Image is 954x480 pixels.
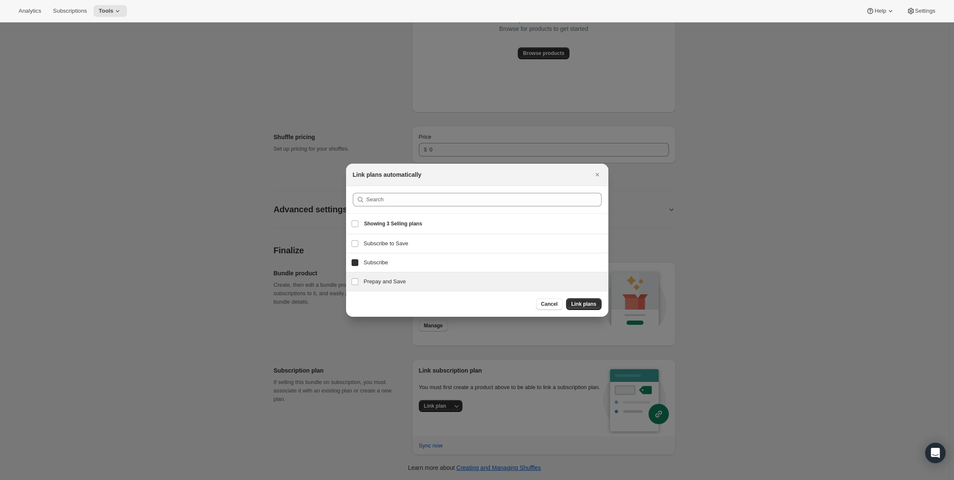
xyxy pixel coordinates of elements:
span: Help [874,8,886,14]
h2: Link plans automatically [353,170,422,179]
span: Subscriptions [53,8,87,14]
input: Search [366,193,602,206]
button: Link plans [566,298,601,310]
span: Showing 3 Selling plans [364,220,422,227]
button: Help [861,5,899,17]
button: Cancel [536,298,563,310]
h3: Subscribe [364,258,603,267]
button: Tools [93,5,127,17]
span: Settings [915,8,935,14]
span: Link plans [571,301,596,307]
h3: Subscribe to Save [364,239,603,248]
h3: Prepay and Save [364,277,603,286]
span: Analytics [19,8,41,14]
div: Open Intercom Messenger [925,443,946,463]
span: Tools [99,8,113,14]
button: Analytics [14,5,46,17]
span: Cancel [541,301,558,307]
button: Close [591,169,603,181]
button: Subscriptions [48,5,92,17]
button: Settings [902,5,940,17]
